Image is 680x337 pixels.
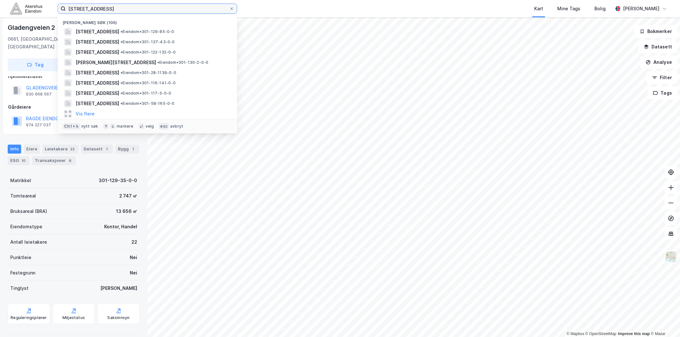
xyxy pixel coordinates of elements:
a: OpenStreetMap [585,332,617,336]
input: Søk på adresse, matrikkel, gårdeiere, leietakere eller personer [66,4,229,13]
div: 974 227 037 [26,122,51,128]
span: • [120,80,122,85]
div: Gårdeiere [8,103,139,111]
div: Matrikkel [10,177,31,184]
div: 22 [131,238,137,246]
div: Kontrollprogram for chat [648,306,680,337]
div: Nei [130,254,137,261]
div: 1 [104,146,110,152]
span: • [120,29,122,34]
div: 13 656 ㎡ [116,207,137,215]
span: [STREET_ADDRESS] [76,38,119,46]
div: 930 668 567 [26,92,52,97]
div: 0661, [GEOGRAPHIC_DATA], [GEOGRAPHIC_DATA] [8,35,90,51]
span: Eiendom • 301-116-141-0-0 [120,80,176,86]
div: ESG [8,156,29,165]
div: Eiendomstype [10,223,42,231]
span: [STREET_ADDRESS] [76,89,119,97]
div: Antall leietakere [10,238,47,246]
div: 301-129-35-0-0 [99,177,137,184]
span: [STREET_ADDRESS] [76,79,119,87]
span: [STREET_ADDRESS] [76,100,119,107]
div: Mine Tags [557,5,580,13]
span: [STREET_ADDRESS] [76,69,119,77]
div: markere [117,124,133,129]
span: Eiendom • 301-58-165-0-0 [120,101,175,106]
span: • [120,101,122,106]
div: velg [145,124,154,129]
span: Eiendom • 301-137-43-0-0 [120,39,175,45]
div: Bruksareal (BRA) [10,207,47,215]
span: • [157,60,159,65]
div: Transaksjoner [32,156,76,165]
div: [PERSON_NAME] søk (100) [58,15,237,27]
div: Datasett [81,145,113,154]
span: • [120,50,122,55]
span: Eiendom • 301-122-132-0-0 [120,50,176,55]
button: Analyse [640,56,677,69]
div: [PERSON_NAME] [100,284,137,292]
a: Improve this map [618,332,650,336]
div: 22 [69,146,76,152]
div: Tinglyst [10,284,29,292]
span: [STREET_ADDRESS] [76,48,119,56]
button: Tag [8,58,63,71]
div: 10 [20,157,27,164]
iframe: Chat Widget [648,306,680,337]
div: 1 [130,146,137,152]
span: • [120,39,122,44]
div: [PERSON_NAME] [623,5,659,13]
div: Kontor, Handel [104,223,137,231]
div: Gladengveien 2 [8,22,56,33]
button: Datasett [638,40,677,53]
div: avbryt [170,124,183,129]
div: Bolig [594,5,606,13]
div: Festegrunn [10,269,35,277]
img: akershus-eiendom-logo.9091f326c980b4bce74ccdd9f866810c.svg [10,3,42,14]
button: Bokmerker [634,25,677,38]
button: Tags [648,87,677,99]
div: esc [159,123,169,130]
a: Mapbox [567,332,584,336]
button: Vis flere [76,110,95,118]
div: Leietakere [42,145,79,154]
div: 2 747 ㎡ [119,192,137,200]
div: Tomteareal [10,192,36,200]
div: Ctrl + k [63,123,80,130]
div: Bygg [115,145,139,154]
div: Eiere [24,145,40,154]
div: Nei [130,269,137,277]
span: Eiendom • 301-117-3-0-0 [120,91,171,96]
div: Saksinnsyn [108,315,130,320]
div: 6 [67,157,73,164]
div: Info [8,145,21,154]
div: Reguleringsplaner [11,315,47,320]
span: Eiendom • 301-129-85-0-0 [120,29,174,34]
img: Z [665,251,677,263]
span: • [120,70,122,75]
span: [STREET_ADDRESS] [76,28,119,36]
div: Punktleie [10,254,31,261]
button: Filter [647,71,677,84]
span: Eiendom • 301-28-1139-0-0 [120,70,176,75]
span: • [120,91,122,96]
span: [PERSON_NAME][STREET_ADDRESS] [76,59,156,66]
div: Kart [534,5,543,13]
div: nytt søk [81,124,98,129]
span: Eiendom • 301-130-2-0-0 [157,60,208,65]
div: Miljøstatus [62,315,85,320]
